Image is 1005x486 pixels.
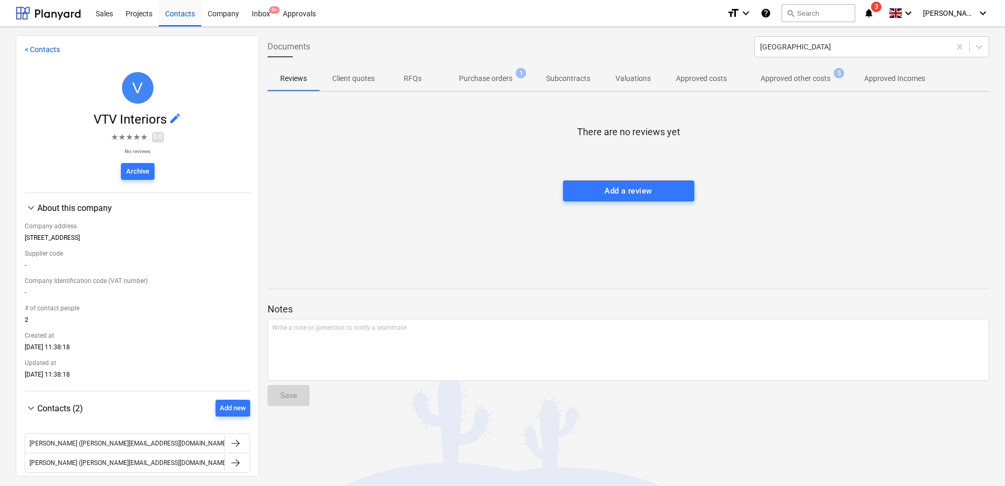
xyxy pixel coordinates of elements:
a: < Contacts [25,45,60,54]
p: Approved Incomes [864,73,925,84]
p: Approved costs [676,73,727,84]
div: About this company [25,201,250,214]
i: keyboard_arrow_down [902,7,915,19]
span: keyboard_arrow_down [25,402,37,414]
p: No reviews [111,148,164,155]
div: - [25,261,250,273]
div: Contacts (2)Add new [25,417,250,485]
p: Reviews [280,73,307,84]
p: Purchase orders [459,73,512,84]
i: keyboard_arrow_down [977,7,989,19]
div: - [25,289,250,300]
span: Documents [268,40,310,53]
div: Company address [25,218,250,234]
span: edit [169,112,181,125]
p: Approved other costs [761,73,830,84]
span: ★ [126,131,133,144]
div: Add a review [604,184,652,198]
span: [PERSON_NAME] [923,9,976,17]
div: [PERSON_NAME] ([PERSON_NAME][EMAIL_ADDRESS][DOMAIN_NAME]) [29,459,230,467]
span: ★ [133,131,140,144]
div: # of contact people [25,300,250,316]
span: keyboard_arrow_down [25,201,37,214]
span: Contacts (2) [37,403,83,413]
p: Client quotes [332,73,375,84]
button: Archive [121,163,155,180]
span: ★ [140,131,148,144]
i: notifications [864,7,874,19]
span: 0.0 [152,132,164,142]
span: 9+ [269,6,280,14]
button: Add new [216,400,250,417]
div: Updated at [25,355,250,371]
div: Contacts (2)Add new [25,400,250,417]
p: Valuations [616,73,651,84]
span: 3 [871,2,881,12]
div: About this company [37,203,250,213]
span: 1 [516,68,526,78]
span: V [132,79,142,96]
div: [DATE] 11:38:18 [25,371,250,382]
i: keyboard_arrow_down [740,7,752,19]
span: ★ [111,131,118,144]
div: Company Identification code (VAT number) [25,273,250,289]
div: Supplier code [25,246,250,261]
div: [DATE] 11:38:18 [25,343,250,355]
span: 5 [834,68,844,78]
p: There are no reviews yet [577,126,680,138]
div: [PERSON_NAME] ([PERSON_NAME][EMAIL_ADDRESS][DOMAIN_NAME]) [29,440,230,447]
span: ★ [118,131,126,144]
div: About this company [25,214,250,382]
button: Search [782,4,855,22]
i: format_size [727,7,740,19]
p: Subcontracts [546,73,590,84]
div: VTV [122,72,153,104]
div: Archive [126,166,149,178]
button: Add a review [563,180,694,201]
div: Created at [25,328,250,343]
span: search [786,9,795,17]
span: VTV Interiors [94,112,169,127]
div: [STREET_ADDRESS] [25,234,250,246]
p: Notes [268,303,989,316]
div: Add new [220,402,246,414]
i: Knowledge base [761,7,771,19]
div: 2 [25,316,250,328]
p: RFQs [400,73,425,84]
